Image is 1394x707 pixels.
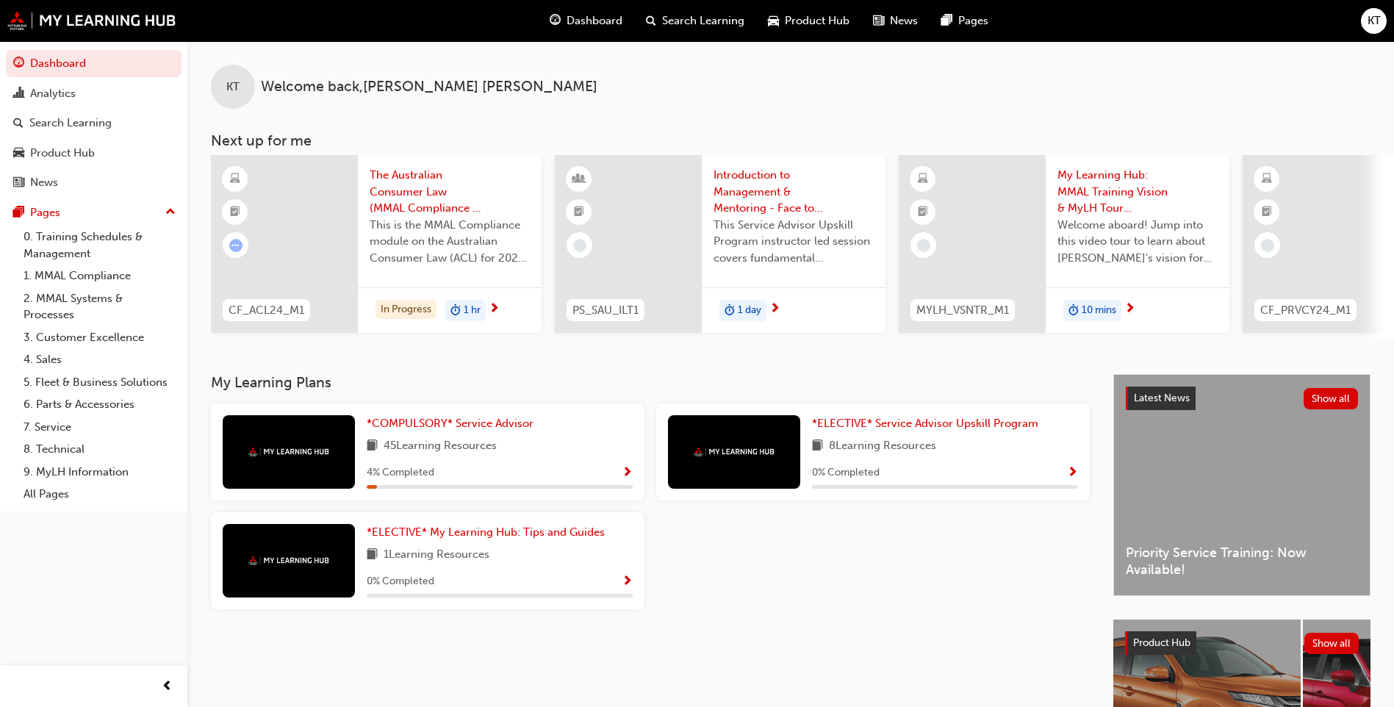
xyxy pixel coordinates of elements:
a: Product Hub [6,140,182,167]
span: Pages [958,12,988,29]
span: 8 Learning Resources [829,437,936,456]
span: KT [1368,12,1381,29]
span: guage-icon [550,12,561,30]
span: learningRecordVerb_NONE-icon [917,239,930,252]
span: car-icon [768,12,779,30]
a: 9. MyLH Information [18,461,182,484]
a: *ELECTIVE* My Learning Hub: Tips and Guides [367,524,611,541]
a: Search Learning [6,110,182,137]
a: MYLH_VSNTR_M1My Learning Hub: MMAL Training Vision & MyLH Tour (Elective)Welcome aboard! Jump int... [899,155,1229,333]
button: Show Progress [622,573,633,591]
span: next-icon [1124,303,1135,316]
span: 4 % Completed [367,464,434,481]
a: 0. Training Schedules & Management [18,226,182,265]
a: 6. Parts & Accessories [18,393,182,416]
span: Welcome back , [PERSON_NAME] [PERSON_NAME] [261,79,597,96]
a: CF_ACL24_M1The Australian Consumer Law (MMAL Compliance - 2024)This is the MMAL Compliance module... [211,155,542,333]
span: booktick-icon [918,203,928,222]
span: 10 mins [1082,302,1116,319]
img: mmal [248,556,329,565]
span: search-icon [13,117,24,130]
button: Show all [1304,633,1359,654]
a: Product HubShow all [1125,631,1359,655]
span: book-icon [367,546,378,564]
a: Latest NewsShow all [1126,387,1358,410]
span: This Service Advisor Upskill Program instructor led session covers fundamental management styles ... [714,217,874,267]
span: learningRecordVerb_NONE-icon [1261,239,1274,252]
span: Introduction to Management & Mentoring - Face to Face Instructor Led Training (Service Advisor Up... [714,167,874,217]
span: Show Progress [1067,467,1078,480]
a: car-iconProduct Hub [756,6,861,36]
span: Show Progress [622,467,633,480]
button: Pages [6,199,182,226]
span: Product Hub [1133,636,1190,649]
span: Welcome aboard! Jump into this video tour to learn about [PERSON_NAME]'s vision for your learning... [1057,217,1218,267]
span: CF_PRVCY24_M1 [1260,302,1351,319]
span: 0 % Completed [812,464,880,481]
span: guage-icon [13,57,24,71]
button: Show Progress [622,464,633,482]
span: learningResourceType_ELEARNING-icon [230,170,240,189]
span: This is the MMAL Compliance module on the Australian Consumer Law (ACL) for 2024. Complete this m... [370,217,530,267]
h3: Next up for me [187,132,1394,149]
span: MYLH_VSNTR_M1 [916,302,1009,319]
div: Pages [30,204,60,221]
span: duration-icon [1068,301,1079,320]
span: learningResourceType_ELEARNING-icon [918,170,928,189]
a: Latest NewsShow allPriority Service Training: Now Available! [1113,374,1370,596]
span: 0 % Completed [367,573,434,590]
span: KT [226,79,240,96]
span: *ELECTIVE* Service Advisor Upskill Program [812,417,1038,430]
a: search-iconSearch Learning [634,6,756,36]
button: DashboardAnalyticsSearch LearningProduct HubNews [6,47,182,199]
span: book-icon [812,437,823,456]
span: news-icon [13,176,24,190]
span: book-icon [367,437,378,456]
span: booktick-icon [574,203,584,222]
span: next-icon [769,303,780,316]
span: 45 Learning Resources [384,437,497,456]
span: *ELECTIVE* My Learning Hub: Tips and Guides [367,525,605,539]
span: booktick-icon [230,203,240,222]
span: 1 Learning Resources [384,546,489,564]
div: Analytics [30,85,76,102]
a: 7. Service [18,416,182,439]
img: mmal [694,447,775,456]
a: *COMPULSORY* Service Advisor [367,415,539,432]
a: Dashboard [6,50,182,77]
span: Latest News [1134,392,1190,404]
span: 1 day [738,302,761,319]
span: Product Hub [785,12,849,29]
button: KT [1361,8,1387,34]
span: learningRecordVerb_ATTEMPT-icon [229,239,242,252]
a: PS_SAU_ILT1Introduction to Management & Mentoring - Face to Face Instructor Led Training (Service... [555,155,885,333]
div: News [30,174,58,191]
div: Search Learning [29,115,112,132]
span: car-icon [13,147,24,160]
img: mmal [248,447,329,456]
a: 5. Fleet & Business Solutions [18,371,182,394]
button: Show all [1304,388,1359,409]
a: news-iconNews [861,6,930,36]
span: Search Learning [662,12,744,29]
button: Show Progress [1067,464,1078,482]
span: My Learning Hub: MMAL Training Vision & MyLH Tour (Elective) [1057,167,1218,217]
span: next-icon [489,303,500,316]
span: duration-icon [450,301,461,320]
span: learningResourceType_INSTRUCTOR_LED-icon [574,170,584,189]
div: Product Hub [30,145,95,162]
a: guage-iconDashboard [538,6,634,36]
span: Show Progress [622,575,633,589]
span: search-icon [646,12,656,30]
a: 8. Technical [18,438,182,461]
span: The Australian Consumer Law (MMAL Compliance - 2024) [370,167,530,217]
span: Dashboard [567,12,622,29]
span: *COMPULSORY* Service Advisor [367,417,533,430]
h3: My Learning Plans [211,374,1090,391]
a: 3. Customer Excellence [18,326,182,349]
img: mmal [7,11,176,30]
a: 4. Sales [18,348,182,371]
span: pages-icon [941,12,952,30]
a: *ELECTIVE* Service Advisor Upskill Program [812,415,1044,432]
